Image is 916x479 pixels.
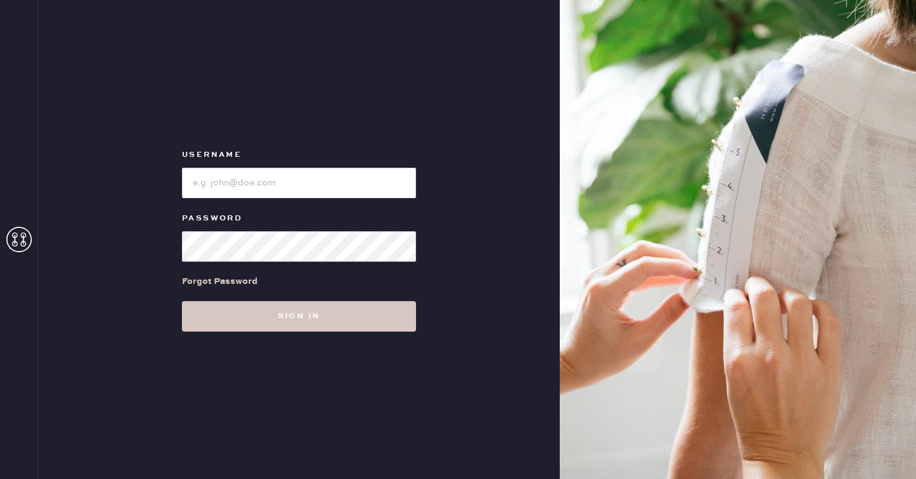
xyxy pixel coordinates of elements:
[182,168,416,198] input: e.g. john@doe.com
[182,262,258,301] a: Forgot Password
[182,147,416,163] label: Username
[182,274,258,288] div: Forgot Password
[182,211,416,226] label: Password
[182,301,416,332] button: Sign in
